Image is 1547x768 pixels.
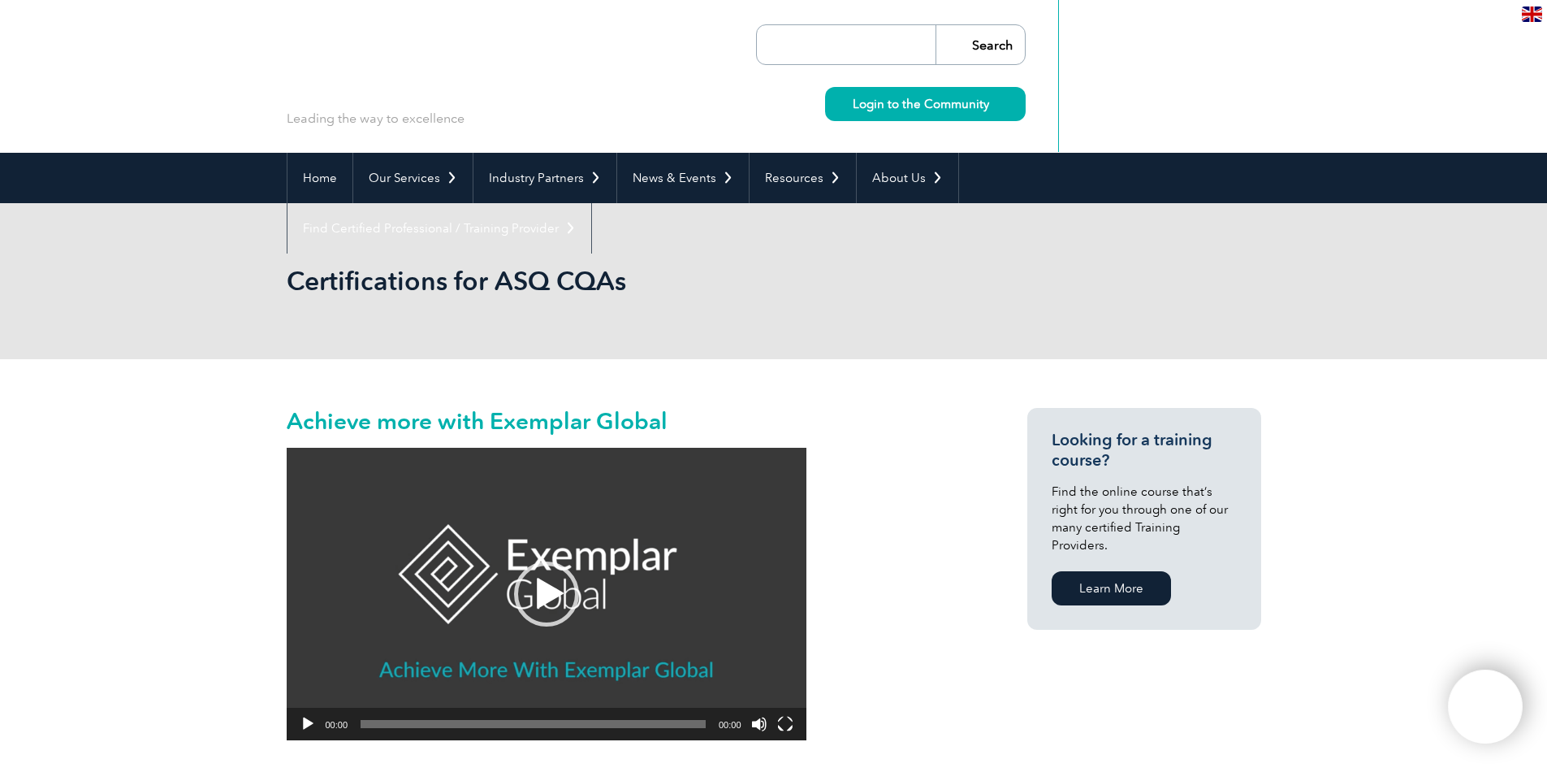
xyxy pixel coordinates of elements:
[751,716,767,732] button: Mute
[300,716,316,732] button: Play
[287,153,352,203] a: Home
[473,153,616,203] a: Industry Partners
[989,99,998,108] img: svg+xml;nitro-empty-id=MzU0OjIyMw==-1;base64,PHN2ZyB2aWV3Qm94PSIwIDAgMTEgMTEiIHdpZHRoPSIxMSIgaGVp...
[287,110,465,128] p: Leading the way to excellence
[857,153,958,203] a: About Us
[361,720,706,728] span: Time Slider
[514,562,579,627] div: Play
[1522,7,1542,22] img: en
[777,716,793,732] button: Fullscreen
[936,25,1025,64] input: Search
[1052,430,1237,471] h3: Looking for a training course?
[1052,571,1171,605] a: Learn More
[750,153,856,203] a: Resources
[287,203,591,254] a: Find Certified Professional / Training Provider
[287,268,969,294] h2: Certifications for ASQ CQAs
[719,720,741,730] span: 00:00
[1465,687,1506,727] img: svg+xml;nitro-empty-id=ODY5OjExNg==-1;base64,PHN2ZyB2aWV3Qm94PSIwIDAgNDAwIDQwMCIgd2lkdGg9IjQwMCIg...
[287,448,806,740] div: Video Player
[1052,483,1237,554] p: Find the online course that’s right for you through one of our many certified Training Providers.
[617,153,749,203] a: News & Events
[326,720,348,730] span: 00:00
[353,153,473,203] a: Our Services
[287,408,969,434] h2: Achieve more with Exemplar Global
[825,87,1026,121] a: Login to the Community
